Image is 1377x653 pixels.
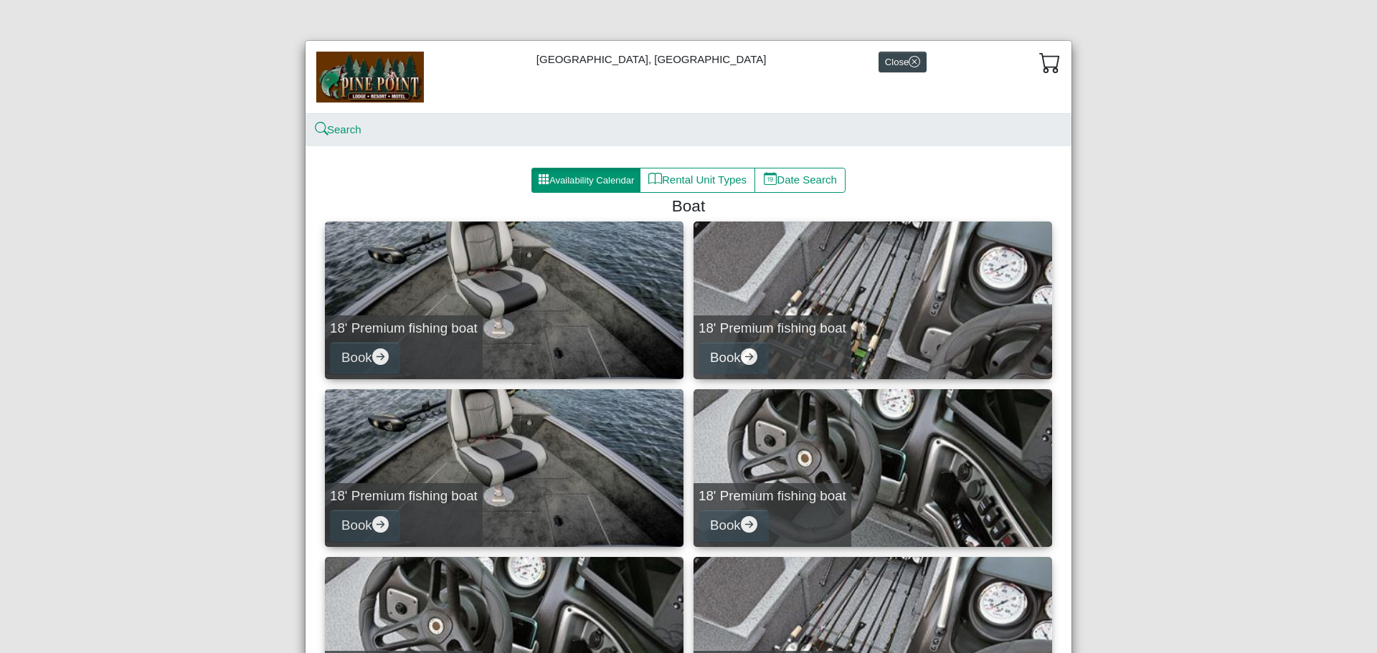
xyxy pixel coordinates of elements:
[330,510,400,542] button: Bookarrow right circle fill
[330,342,400,374] button: Bookarrow right circle fill
[330,320,478,337] h5: 18' Premium fishing boat
[531,168,640,194] button: grid3x3 gap fillAvailability Calendar
[699,510,769,542] button: Bookarrow right circle fill
[538,173,549,185] svg: grid3x3 gap fill
[909,56,920,67] svg: x circle
[316,124,327,135] svg: search
[648,172,662,186] svg: book
[316,123,361,135] a: searchSearch
[741,516,757,533] svg: arrow right circle fill
[879,52,927,72] button: Closex circle
[306,41,1071,113] div: [GEOGRAPHIC_DATA], [GEOGRAPHIC_DATA]
[754,168,846,194] button: calendar dateDate Search
[699,320,846,337] h5: 18' Premium fishing boat
[316,52,424,102] img: b144ff98-a7e1-49bd-98da-e9ae77355310.jpg
[764,172,777,186] svg: calendar date
[699,342,769,374] button: Bookarrow right circle fill
[699,488,846,505] h5: 18' Premium fishing boat
[372,516,389,533] svg: arrow right circle fill
[640,168,755,194] button: bookRental Unit Types
[331,196,1046,216] h4: Boat
[741,348,757,365] svg: arrow right circle fill
[330,488,478,505] h5: 18' Premium fishing boat
[1039,52,1061,73] svg: cart
[372,348,389,365] svg: arrow right circle fill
